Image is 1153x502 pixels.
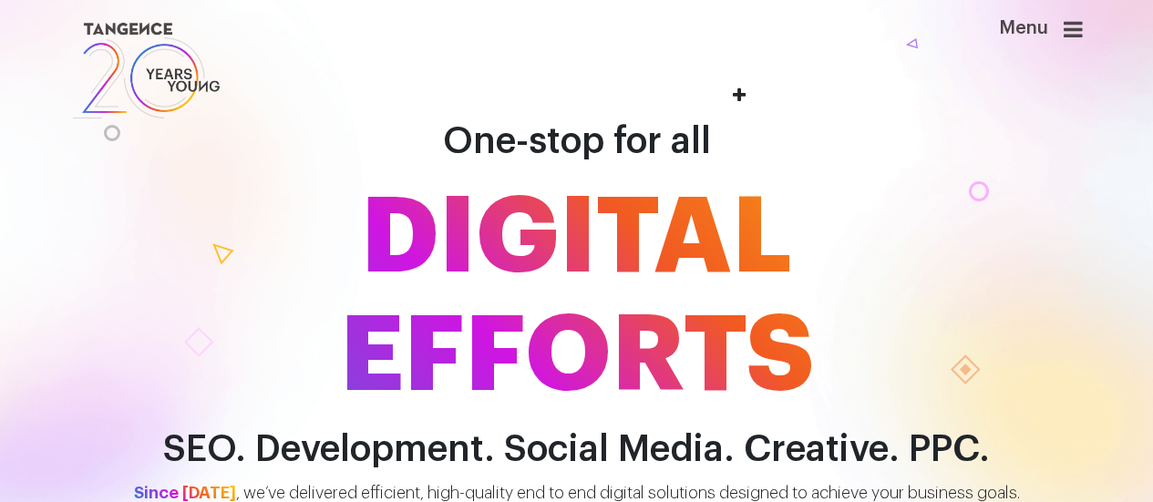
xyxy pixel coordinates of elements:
[57,429,1096,470] h2: SEO. Development. Social Media. Creative. PPC.
[443,123,711,159] span: One-stop for all
[134,485,236,501] span: Since [DATE]
[71,18,222,123] img: logo SVG
[57,179,1096,415] span: DIGITAL EFFORTS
